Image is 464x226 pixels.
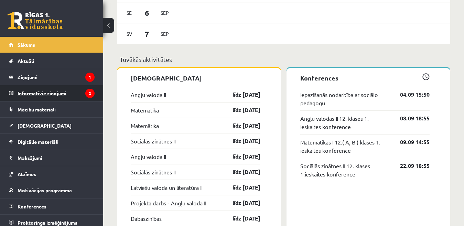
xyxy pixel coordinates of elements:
[220,121,260,130] a: līdz [DATE]
[131,90,166,99] a: Angļu valoda II
[131,121,159,130] a: Matemātika
[122,29,137,39] span: Sv
[220,183,260,192] a: līdz [DATE]
[85,89,95,98] i: 2
[9,118,95,133] a: [DEMOGRAPHIC_DATA]
[220,137,260,145] a: līdz [DATE]
[158,8,172,18] span: Sep
[120,55,447,64] p: Tuvākās aktivitātes
[18,69,95,85] legend: Ziņojumi
[390,90,430,99] a: 04.09 15:50
[9,85,95,101] a: Informatīvie ziņojumi2
[18,150,95,166] legend: Maksājumi
[122,8,137,18] span: Se
[131,137,175,145] a: Sociālās zinātnes II
[300,114,390,131] a: Angļu valodas II 12. klases 1. ieskaites konference
[220,214,260,223] a: līdz [DATE]
[18,203,46,209] span: Konferences
[220,168,260,176] a: līdz [DATE]
[18,58,34,64] span: Aktuāli
[9,53,95,69] a: Aktuāli
[9,182,95,198] a: Motivācijas programma
[390,162,430,170] a: 22.09 18:55
[9,101,95,117] a: Mācību materiāli
[131,106,159,114] a: Matemātika
[9,134,95,150] a: Digitālie materiāli
[18,187,72,193] span: Motivācijas programma
[131,73,260,83] p: [DEMOGRAPHIC_DATA]
[390,138,430,146] a: 09.09 14:55
[9,150,95,166] a: Maksājumi
[18,42,35,48] span: Sākums
[131,168,175,176] a: Sociālās zinātnes II
[131,214,162,223] a: Dabaszinības
[131,152,166,161] a: Angļu valoda II
[9,69,95,85] a: Ziņojumi1
[300,138,390,154] a: Matemātikas I 12.( A, B ) klases 1. ieskaites konference
[18,171,36,177] span: Atzīmes
[9,37,95,53] a: Sākums
[18,139,58,145] span: Digitālie materiāli
[300,73,430,83] p: Konferences
[131,183,202,192] a: Latviešu valoda un literatūra II
[300,90,390,107] a: Iepazīšanās nodarbība ar sociālo pedagogu
[9,198,95,214] a: Konferences
[9,166,95,182] a: Atzīmes
[220,90,260,99] a: līdz [DATE]
[18,106,56,112] span: Mācību materiāli
[220,152,260,161] a: līdz [DATE]
[390,114,430,122] a: 08.09 18:55
[137,28,158,40] span: 7
[220,106,260,114] a: līdz [DATE]
[131,199,206,207] a: Projekta darbs - Angļu valoda II
[18,85,95,101] legend: Informatīvie ziņojumi
[300,162,390,178] a: Sociālās zinātnes II 12. klases 1.ieskaites konference
[18,122,72,129] span: [DEMOGRAPHIC_DATA]
[18,219,77,226] span: Proktoringa izmēģinājums
[137,7,158,19] span: 6
[220,199,260,207] a: līdz [DATE]
[158,29,172,39] span: Sep
[85,73,95,82] i: 1
[8,12,63,29] a: Rīgas 1. Tālmācības vidusskola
